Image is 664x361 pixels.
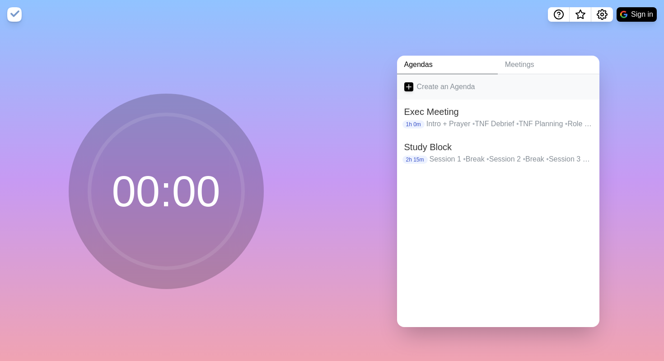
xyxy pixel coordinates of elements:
[426,119,592,129] p: Intro + Prayer TNF Debrief TNF Planning Role Updates Event Debrief Upcoming Events Pray
[472,120,475,128] span: •
[463,155,466,163] span: •
[620,11,627,18] img: google logo
[498,56,599,74] a: Meetings
[591,7,613,22] button: Settings
[617,7,657,22] button: Sign in
[7,7,22,22] img: timeblocks logo
[397,74,599,100] a: Create an Agenda
[402,120,425,128] p: 1h 0m
[516,120,519,128] span: •
[404,105,592,119] h2: Exec Meeting
[404,140,592,154] h2: Study Block
[402,156,428,164] p: 2h 15m
[397,56,498,74] a: Agendas
[570,7,591,22] button: What’s new
[565,120,568,128] span: •
[523,155,525,163] span: •
[548,7,570,22] button: Help
[546,155,549,163] span: •
[486,155,489,163] span: •
[430,154,592,165] p: Session 1 Break Session 2 Break Session 3 Break Session 4 Break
